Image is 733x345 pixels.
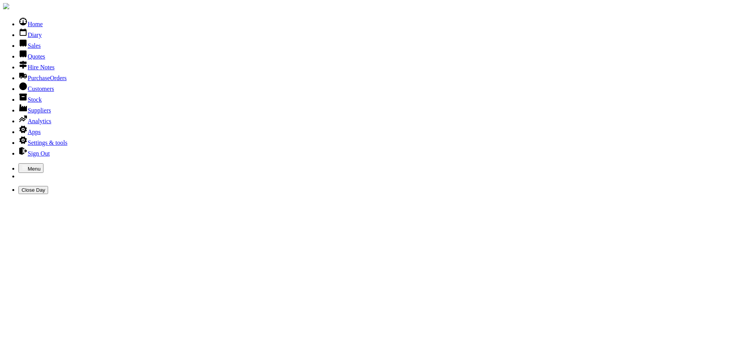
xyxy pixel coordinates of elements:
[18,107,51,114] a: Suppliers
[18,150,50,157] a: Sign Out
[3,3,9,9] img: companylogo.jpg
[18,21,43,27] a: Home
[18,60,730,71] li: Hire Notes
[18,139,67,146] a: Settings & tools
[18,64,55,70] a: Hire Notes
[18,53,45,60] a: Quotes
[18,32,42,38] a: Diary
[18,103,730,114] li: Suppliers
[18,163,43,173] button: Menu
[18,129,41,135] a: Apps
[18,92,730,103] li: Stock
[18,118,51,124] a: Analytics
[18,42,41,49] a: Sales
[18,75,67,81] a: PurchaseOrders
[18,85,54,92] a: Customers
[18,186,48,194] button: Close Day
[18,39,730,49] li: Sales
[18,96,42,103] a: Stock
